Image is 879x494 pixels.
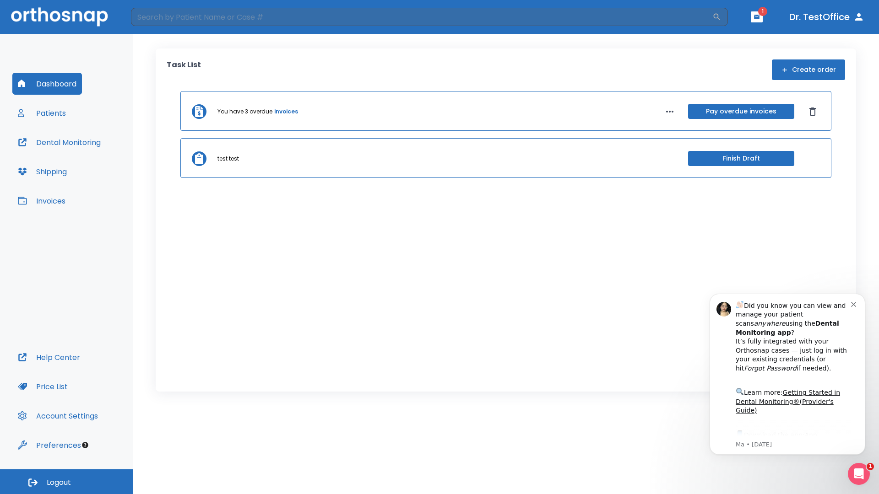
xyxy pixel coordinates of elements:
[12,131,106,153] button: Dental Monitoring
[217,155,239,163] p: test test
[12,405,103,427] button: Account Settings
[12,376,73,397] button: Price List
[217,107,272,116] p: You have 3 overdue
[786,9,868,25] button: Dr. TestOffice
[12,190,71,212] button: Invoices
[131,8,712,26] input: Search by Patient Name or Case #
[867,463,874,470] span: 1
[758,7,767,16] span: 1
[167,59,201,80] p: Task List
[772,59,845,80] button: Create order
[12,73,82,95] button: Dashboard
[12,346,86,368] button: Help Center
[696,282,879,489] iframe: Intercom notifications message
[12,161,72,183] button: Shipping
[47,478,71,488] span: Logout
[81,441,89,449] div: Tooltip anchor
[274,107,298,116] a: invoices
[805,104,820,119] button: Dismiss
[688,151,794,166] button: Finish Draft
[848,463,870,485] iframe: Intercom live chat
[12,434,87,456] button: Preferences
[11,7,108,26] img: Orthosnap
[12,102,71,124] button: Patients
[688,104,794,119] button: Pay overdue invoices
